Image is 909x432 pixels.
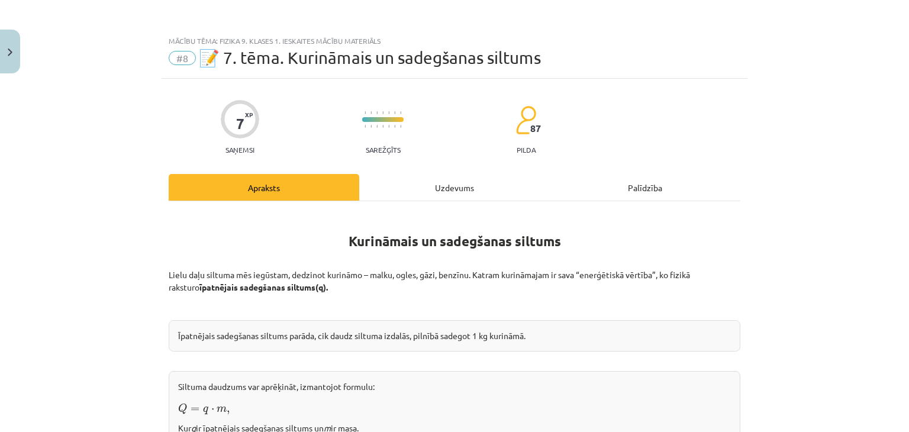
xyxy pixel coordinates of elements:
[394,125,395,128] img: icon-short-line-57e1e144782c952c97e751825c79c345078a6d821885a25fce030b3d8c18986b.svg
[349,233,561,250] strong: Kurināmais un sadegšanas siltums
[169,37,740,45] div: Mācību tēma: Fizika 9. klases 1. ieskaites mācību materiāls
[236,115,244,132] div: 7
[515,105,536,135] img: students-c634bb4e5e11cddfef0936a35e636f08e4e9abd3cc4e673bd6f9a4125e45ecb1.svg
[400,125,401,128] img: icon-short-line-57e1e144782c952c97e751825c79c345078a6d821885a25fce030b3d8c18986b.svg
[365,111,366,114] img: icon-short-line-57e1e144782c952c97e751825c79c345078a6d821885a25fce030b3d8c18986b.svg
[199,282,315,292] b: īpatnējais sadegšanas siltums
[550,174,740,201] div: Palīdzība
[394,111,395,114] img: icon-short-line-57e1e144782c952c97e751825c79c345078a6d821885a25fce030b3d8c18986b.svg
[376,125,378,128] img: icon-short-line-57e1e144782c952c97e751825c79c345078a6d821885a25fce030b3d8c18986b.svg
[370,111,372,114] img: icon-short-line-57e1e144782c952c97e751825c79c345078a6d821885a25fce030b3d8c18986b.svg
[191,407,199,412] span: =
[169,174,359,201] div: Apraksts
[169,51,196,65] span: #8
[517,146,536,154] p: pilda
[400,111,401,114] img: icon-short-line-57e1e144782c952c97e751825c79c345078a6d821885a25fce030b3d8c18986b.svg
[221,146,259,154] p: Saņemsi
[530,123,541,134] span: 87
[169,269,740,294] p: Lielu daļu siltuma mēs iegūstam, dedzinot kurināmo – malku, ogles, gāzi, benzīnu. Katram kurināma...
[199,48,541,67] span: 📝 7. tēma. Kurināmais un sadegšanas siltums
[178,404,188,414] span: Q
[217,407,227,412] span: m
[178,381,731,393] p: Siltuma daudzums var aprēķināt, izmantojot formulu:
[203,407,208,414] span: q
[388,125,389,128] img: icon-short-line-57e1e144782c952c97e751825c79c345078a6d821885a25fce030b3d8c18986b.svg
[8,49,12,56] img: icon-close-lesson-0947bae3869378f0d4975bcd49f059093ad1ed9edebbc8119c70593378902aed.svg
[169,320,740,352] div: Īpatnējais sadegšanas siltums parāda, cik daudz siltuma izdalās, pilnībā sadegot 1 kg kurināmā.
[365,125,366,128] img: icon-short-line-57e1e144782c952c97e751825c79c345078a6d821885a25fce030b3d8c18986b.svg
[382,111,383,114] img: icon-short-line-57e1e144782c952c97e751825c79c345078a6d821885a25fce030b3d8c18986b.svg
[388,111,389,114] img: icon-short-line-57e1e144782c952c97e751825c79c345078a6d821885a25fce030b3d8c18986b.svg
[315,282,328,292] strong: (q).
[211,408,214,412] span: ⋅
[245,111,253,118] span: XP
[370,125,372,128] img: icon-short-line-57e1e144782c952c97e751825c79c345078a6d821885a25fce030b3d8c18986b.svg
[376,111,378,114] img: icon-short-line-57e1e144782c952c97e751825c79c345078a6d821885a25fce030b3d8c18986b.svg
[359,174,550,201] div: Uzdevums
[227,408,230,414] span: ,
[366,146,401,154] p: Sarežģīts
[382,125,383,128] img: icon-short-line-57e1e144782c952c97e751825c79c345078a6d821885a25fce030b3d8c18986b.svg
